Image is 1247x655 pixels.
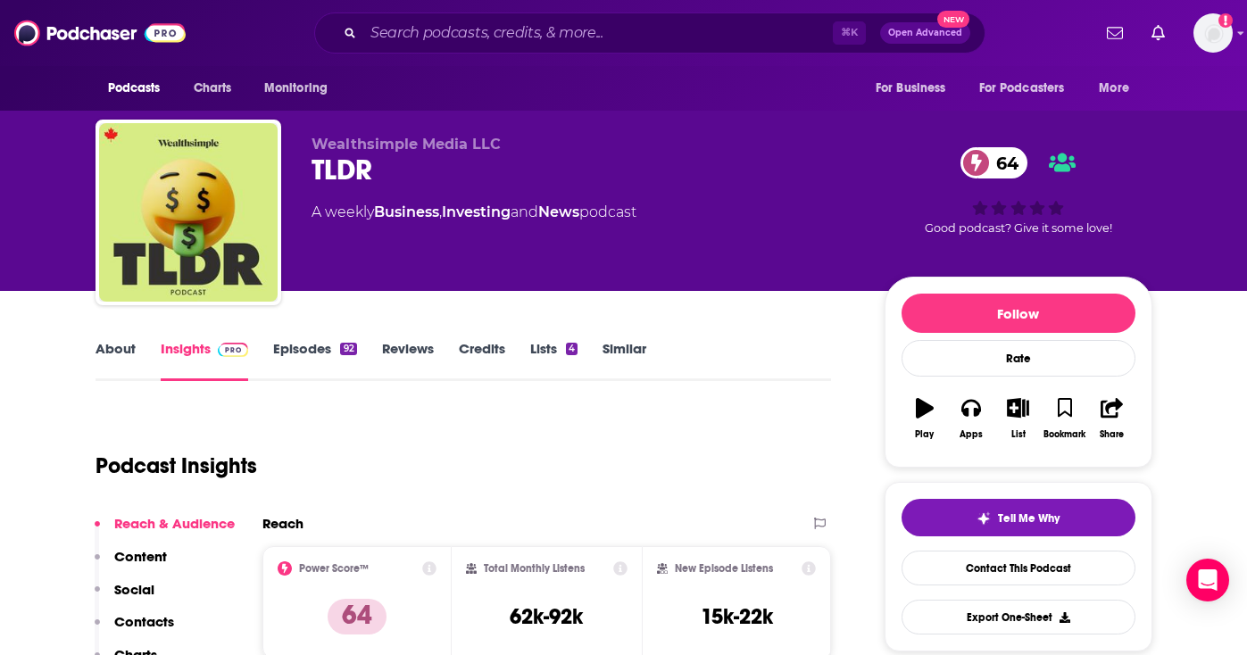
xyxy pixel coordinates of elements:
[538,203,579,220] a: News
[960,429,983,440] div: Apps
[510,603,583,630] h3: 62k-92k
[902,600,1135,634] button: Export One-Sheet
[95,581,154,614] button: Social
[96,452,257,479] h1: Podcast Insights
[902,294,1135,333] button: Follow
[880,22,970,44] button: Open AdvancedNew
[252,71,351,105] button: open menu
[194,76,232,101] span: Charts
[1193,13,1233,53] button: Show profile menu
[979,76,1065,101] span: For Podcasters
[161,340,249,381] a: InsightsPodchaser Pro
[14,16,186,50] img: Podchaser - Follow, Share and Rate Podcasts
[182,71,243,105] a: Charts
[484,562,585,575] h2: Total Monthly Listens
[1186,559,1229,601] div: Open Intercom Messenger
[114,515,235,532] p: Reach & Audience
[273,340,356,381] a: Episodes92
[530,340,578,381] a: Lists4
[442,203,511,220] a: Investing
[264,76,328,101] span: Monitoring
[915,429,934,440] div: Play
[95,515,235,548] button: Reach & Audience
[439,203,442,220] span: ,
[925,221,1112,235] span: Good podcast? Give it some love!
[863,71,969,105] button: open menu
[99,123,278,302] img: TLDR
[902,386,948,451] button: Play
[675,562,773,575] h2: New Episode Listens
[1086,71,1151,105] button: open menu
[328,599,387,634] p: 64
[374,203,439,220] a: Business
[1100,429,1124,440] div: Share
[363,19,833,47] input: Search podcasts, credits, & more...
[1042,386,1088,451] button: Bookmark
[314,12,985,54] div: Search podcasts, credits, & more...
[312,202,636,223] div: A weekly podcast
[1043,429,1085,440] div: Bookmark
[511,203,538,220] span: and
[382,340,434,381] a: Reviews
[998,511,1060,526] span: Tell Me Why
[902,551,1135,585] a: Contact This Podcast
[312,136,501,153] span: Wealthsimple Media LLC
[114,548,167,565] p: Content
[968,71,1091,105] button: open menu
[1100,18,1130,48] a: Show notifications dropdown
[108,76,161,101] span: Podcasts
[902,340,1135,377] div: Rate
[1193,13,1233,53] span: Logged in as amaclellan
[960,147,1027,178] a: 64
[1218,13,1233,28] svg: Add a profile image
[96,71,184,105] button: open menu
[876,76,946,101] span: For Business
[262,515,303,532] h2: Reach
[299,562,369,575] h2: Power Score™
[978,147,1027,178] span: 64
[114,581,154,598] p: Social
[114,613,174,630] p: Contacts
[902,499,1135,536] button: tell me why sparkleTell Me Why
[885,136,1152,246] div: 64Good podcast? Give it some love!
[833,21,866,45] span: ⌘ K
[1144,18,1172,48] a: Show notifications dropdown
[95,548,167,581] button: Content
[937,11,969,28] span: New
[603,340,646,381] a: Similar
[888,29,962,37] span: Open Advanced
[948,386,994,451] button: Apps
[340,343,356,355] div: 92
[459,340,505,381] a: Credits
[566,343,578,355] div: 4
[1011,429,1026,440] div: List
[701,603,773,630] h3: 15k-22k
[218,343,249,357] img: Podchaser Pro
[1099,76,1129,101] span: More
[977,511,991,526] img: tell me why sparkle
[1193,13,1233,53] img: User Profile
[1088,386,1135,451] button: Share
[96,340,136,381] a: About
[95,613,174,646] button: Contacts
[994,386,1041,451] button: List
